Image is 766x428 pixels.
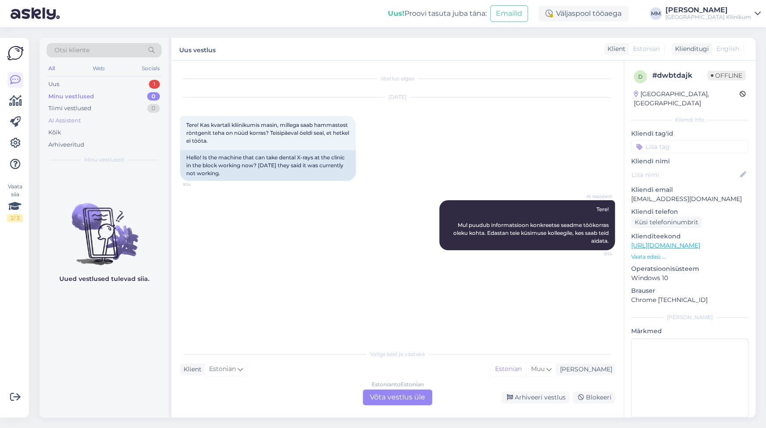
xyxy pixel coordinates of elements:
[186,122,350,144] span: Tere! Kas kvartali kliinikumis masin, millega saab hammastest röntgenit teha on nüüd korras? Teis...
[631,129,748,138] p: Kliendi tag'id
[632,170,738,180] input: Lisa nimi
[183,181,216,188] span: 9:14
[48,116,81,125] div: AI Assistent
[556,365,612,374] div: [PERSON_NAME]
[179,43,216,55] label: Uus vestlus
[7,183,23,222] div: Vaata siia
[48,80,59,89] div: Uus
[180,150,356,181] div: Hello! Is the machine that can take dental X-rays at the clinic in the block working now? [DATE] ...
[7,45,24,61] img: Askly Logo
[716,44,739,54] span: English
[579,193,612,200] span: AI Assistent
[47,63,57,74] div: All
[652,70,707,81] div: # dwbtdajk
[631,116,748,124] div: Kliendi info
[372,381,424,388] div: Estonian to Estonian
[665,7,751,14] div: [PERSON_NAME]
[650,7,662,20] div: MM
[638,73,643,80] span: d
[631,327,748,336] p: Märkmed
[491,363,526,376] div: Estonian
[490,5,528,22] button: Emailid
[631,185,748,194] p: Kliendi email
[631,157,748,166] p: Kliendi nimi
[180,365,202,374] div: Klient
[579,251,612,257] span: 9:14
[388,9,405,18] b: Uus!
[631,313,748,321] div: [PERSON_NAME]
[84,156,124,164] span: Minu vestlused
[91,63,106,74] div: Web
[388,8,487,19] div: Proovi tasuta juba täna:
[634,90,740,108] div: [GEOGRAPHIC_DATA], [GEOGRAPHIC_DATA]
[631,273,748,283] p: Windows 10
[631,232,748,241] p: Klienditeekond
[502,392,569,403] div: Arhiveeri vestlus
[631,207,748,216] p: Kliendi telefon
[180,75,615,83] div: Vestlus algas
[631,253,748,261] p: Vaata edasi ...
[633,44,660,54] span: Estonian
[453,206,610,244] span: Tere! Mul puudub informatsioon konkreetse seadme töökorras oleku kohta. Edastan teie küsimuse kol...
[40,187,169,266] img: No chats
[631,216,702,228] div: Küsi telefoninumbrit
[631,194,748,204] p: [EMAIL_ADDRESS][DOMAIN_NAME]
[665,14,751,21] div: [GEOGRAPHIC_DATA] Kliinikum
[665,7,761,21] a: [PERSON_NAME][GEOGRAPHIC_DATA] Kliinikum
[631,264,748,273] p: Operatsioonisüsteem
[48,104,91,113] div: Tiimi vestlused
[672,44,709,54] div: Klienditugi
[48,140,84,149] div: Arhiveeritud
[7,214,23,222] div: 2 / 3
[631,286,748,295] p: Brauser
[363,389,432,405] div: Võta vestlus üle
[147,104,160,113] div: 0
[631,241,700,249] a: [URL][DOMAIN_NAME]
[707,71,746,80] span: Offline
[209,364,236,374] span: Estonian
[149,80,160,89] div: 1
[180,350,615,358] div: Valige keel ja vastake
[147,92,160,101] div: 0
[604,44,625,54] div: Klient
[531,365,545,373] span: Muu
[631,140,748,153] input: Lisa tag
[538,6,629,22] div: Väljaspool tööaega
[631,295,748,305] p: Chrome [TECHNICAL_ID]
[54,46,90,55] span: Otsi kliente
[48,128,61,137] div: Kõik
[180,93,615,101] div: [DATE]
[48,92,94,101] div: Minu vestlused
[59,274,149,284] p: Uued vestlused tulevad siia.
[140,63,162,74] div: Socials
[573,392,615,403] div: Blokeeri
